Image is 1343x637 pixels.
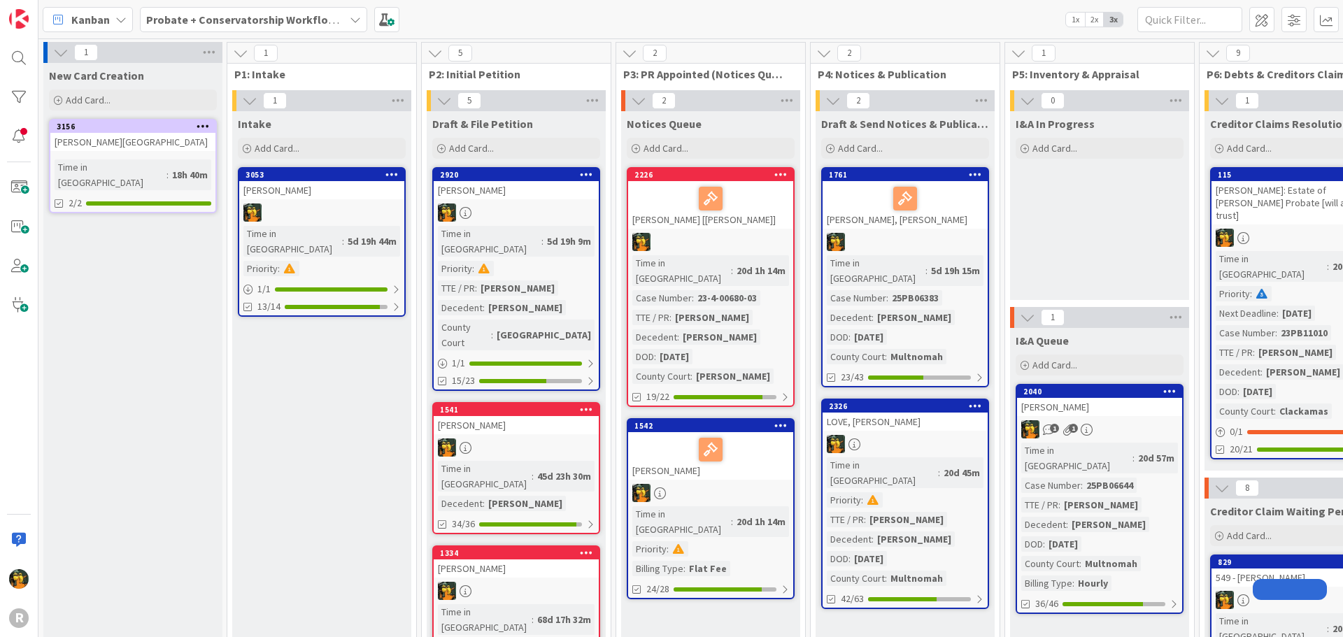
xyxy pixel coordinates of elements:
div: 20d 45m [940,465,983,480]
div: 23PB11010 [1277,325,1331,341]
span: 13/14 [257,299,280,314]
div: DOD [827,551,848,566]
span: : [872,310,874,325]
div: Time in [GEOGRAPHIC_DATA] [438,461,532,492]
span: 1 [1050,424,1059,433]
div: TTE / PR [438,280,475,296]
span: : [848,551,851,566]
span: 1 [254,45,278,62]
div: Decedent [438,300,483,315]
b: Probate + Conservatorship Workflow (FL2) [146,13,364,27]
div: Priority [438,261,472,276]
div: 18h 40m [169,167,211,182]
div: 2326 [823,400,988,413]
div: County Court [827,571,885,586]
span: 1x [1066,13,1085,27]
div: Time in [GEOGRAPHIC_DATA] [632,506,731,537]
span: 2 [846,92,870,109]
span: : [1132,450,1135,466]
span: 1 / 1 [452,356,465,371]
div: 3053 [246,170,404,180]
div: TTE / PR [1021,497,1058,513]
div: TTE / PR [1216,345,1253,360]
div: 68d 17h 32m [534,612,595,627]
span: Add Card... [838,142,883,155]
span: : [483,496,485,511]
span: 9 [1226,45,1250,62]
span: 1 [1041,309,1065,326]
div: [DATE] [1045,536,1081,552]
span: 2 [643,45,667,62]
div: R [9,608,29,628]
div: 1/1 [239,280,404,298]
div: [PERSON_NAME] [1017,398,1182,416]
div: 1/1 [434,355,599,372]
span: 5 [448,45,472,62]
div: County Court [632,368,690,384]
div: Priority [827,492,861,508]
span: : [731,263,733,278]
div: DOD [632,349,654,364]
img: MR [632,484,651,502]
div: [PERSON_NAME] [1060,497,1142,513]
div: Multnomah [1081,556,1141,571]
div: 1541 [440,405,599,415]
div: MR [628,233,793,251]
span: : [342,234,344,249]
span: Kanban [71,11,110,28]
img: MR [438,203,456,222]
span: : [864,512,866,527]
div: [PERSON_NAME] [1068,517,1149,532]
span: Add Card... [449,142,494,155]
span: 20/21 [1230,442,1253,457]
div: 2920 [434,169,599,181]
div: Time in [GEOGRAPHIC_DATA] [1021,443,1132,473]
div: 2226[PERSON_NAME] [[PERSON_NAME]] [628,169,793,229]
div: 1761 [829,170,988,180]
div: County Court [438,320,491,350]
div: Time in [GEOGRAPHIC_DATA] [438,604,532,635]
div: LOVE, [PERSON_NAME] [823,413,988,431]
div: Hourly [1074,575,1111,591]
img: MR [9,569,29,589]
div: 2040 [1017,385,1182,398]
div: [PERSON_NAME] [874,310,955,325]
div: Time in [GEOGRAPHIC_DATA] [827,457,938,488]
div: Multnomah [887,349,946,364]
span: 36/46 [1035,596,1058,611]
div: Decedent [1021,517,1066,532]
div: 1761 [823,169,988,181]
span: 2/2 [69,196,82,210]
span: Add Card... [1227,529,1272,542]
span: : [731,514,733,529]
span: Add Card... [255,142,299,155]
div: DOD [827,329,848,345]
div: Clackamas [1276,403,1332,419]
div: 5d 19h 44m [344,234,400,249]
div: Case Number [827,290,886,306]
span: : [925,263,928,278]
div: [PERSON_NAME] [[PERSON_NAME]] [628,181,793,229]
div: County Court [1021,556,1079,571]
img: MR [1021,420,1039,438]
div: Decedent [1216,364,1260,380]
div: Time in [GEOGRAPHIC_DATA] [438,226,541,257]
div: 3156 [50,120,215,133]
div: 1542 [628,420,793,432]
span: : [1277,306,1279,321]
span: : [1275,325,1277,341]
span: 8 [1235,480,1259,496]
div: 1334 [434,547,599,559]
div: 23-4-00680-03 [694,290,760,306]
div: Time in [GEOGRAPHIC_DATA] [827,255,925,286]
span: : [885,571,887,586]
span: : [872,531,874,547]
span: 2 [652,92,676,109]
span: 1 / 1 [257,282,271,296]
div: DOD [1216,384,1237,399]
div: MR [434,582,599,600]
span: 1 [1032,45,1056,62]
span: 5 [457,92,481,109]
span: : [1079,556,1081,571]
span: : [472,261,474,276]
